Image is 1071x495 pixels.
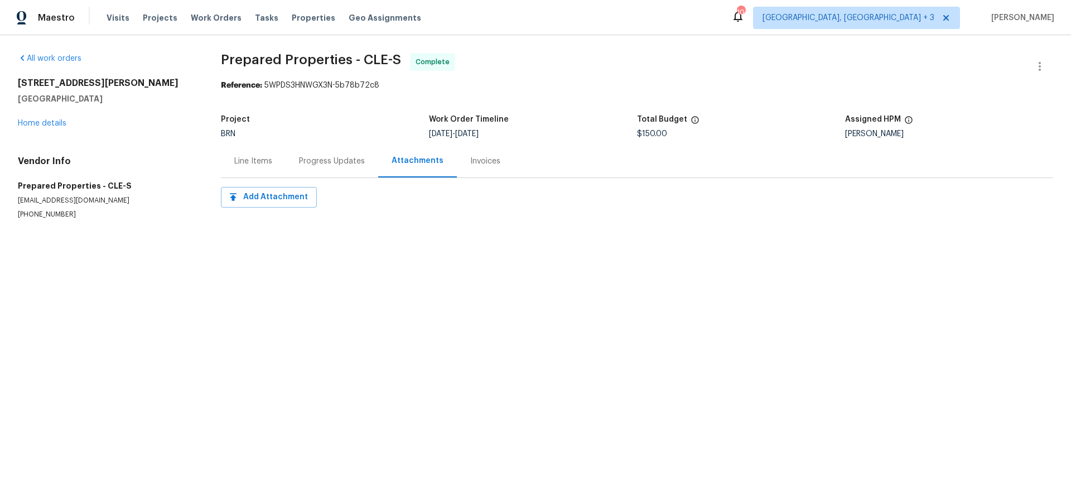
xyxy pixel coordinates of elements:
[292,12,335,23] span: Properties
[18,180,194,191] h5: Prepared Properties - CLE-S
[349,12,421,23] span: Geo Assignments
[845,130,1053,138] div: [PERSON_NAME]
[904,116,913,130] span: The hpm assigned to this work order.
[143,12,177,23] span: Projects
[18,210,194,219] p: [PHONE_NUMBER]
[107,12,129,23] span: Visits
[221,187,317,208] button: Add Attachment
[737,7,745,18] div: 10
[392,155,443,166] div: Attachments
[429,130,479,138] span: -
[18,196,194,205] p: [EMAIL_ADDRESS][DOMAIN_NAME]
[637,130,667,138] span: $150.00
[416,56,454,68] span: Complete
[763,12,934,23] span: [GEOGRAPHIC_DATA], [GEOGRAPHIC_DATA] + 3
[987,12,1054,23] span: [PERSON_NAME]
[221,116,250,123] h5: Project
[18,156,194,167] h4: Vendor Info
[38,12,75,23] span: Maestro
[221,81,262,89] b: Reference:
[18,119,66,127] a: Home details
[18,78,194,89] h2: [STREET_ADDRESS][PERSON_NAME]
[221,53,401,66] span: Prepared Properties - CLE-S
[221,130,235,138] span: BRN
[429,116,509,123] h5: Work Order Timeline
[429,130,452,138] span: [DATE]
[18,55,81,63] a: All work orders
[18,93,194,104] h5: [GEOGRAPHIC_DATA]
[234,156,272,167] div: Line Items
[470,156,500,167] div: Invoices
[191,12,242,23] span: Work Orders
[221,80,1053,91] div: 5WPDS3HNWGX3N-5b78b72c8
[845,116,901,123] h5: Assigned HPM
[299,156,365,167] div: Progress Updates
[255,14,278,22] span: Tasks
[691,116,699,130] span: The total cost of line items that have been proposed by Opendoor. This sum includes line items th...
[455,130,479,138] span: [DATE]
[230,190,308,204] span: Add Attachment
[637,116,687,123] h5: Total Budget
